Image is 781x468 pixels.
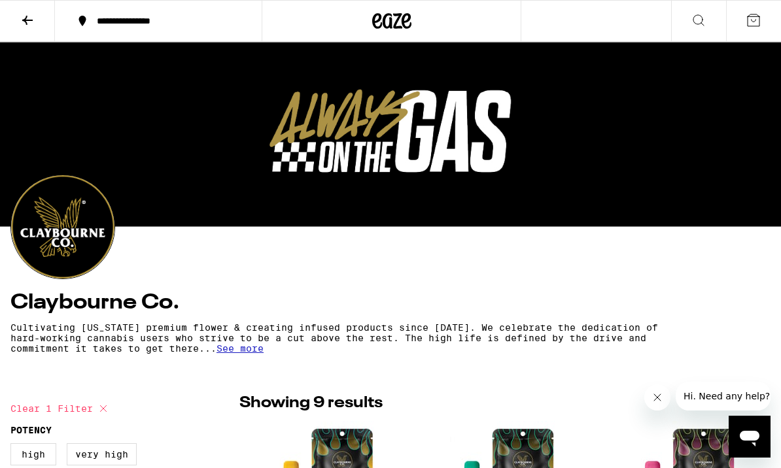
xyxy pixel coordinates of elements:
img: Claybourne Co. logo [11,175,114,278]
legend: Potency [10,425,52,435]
iframe: Button to launch messaging window [729,416,771,458]
span: See more [217,343,264,354]
p: Cultivating [US_STATE] premium flower & creating infused products since [DATE]. We celebrate the ... [10,322,659,354]
iframe: Message from company [676,382,771,410]
p: Showing 9 results [239,392,383,414]
h4: Claybourne Co. [10,292,771,313]
iframe: Close message [644,384,670,410]
label: High [10,443,56,465]
label: Very High [67,443,137,465]
button: Clear 1 filter [10,392,111,425]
